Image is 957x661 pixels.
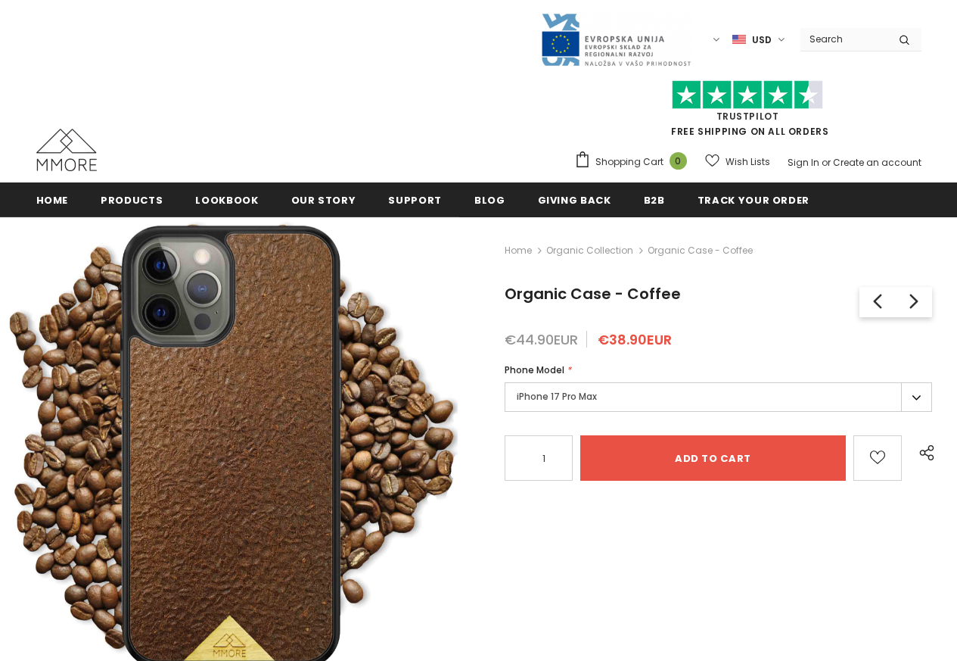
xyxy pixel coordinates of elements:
[648,242,753,260] span: Organic Case - Coffee
[800,28,887,50] input: Search Site
[505,382,932,412] label: iPhone 17 Pro Max
[752,33,772,48] span: USD
[101,182,163,217] a: Products
[698,193,809,207] span: Track your order
[36,129,97,171] img: MMORE Cases
[644,182,665,217] a: B2B
[540,12,691,67] img: Javni Razpis
[195,182,258,217] a: Lookbook
[833,156,921,169] a: Create an account
[538,193,611,207] span: Giving back
[388,193,442,207] span: support
[291,193,356,207] span: Our Story
[716,110,779,123] a: Trustpilot
[598,330,672,349] span: €38.90EUR
[195,193,258,207] span: Lookbook
[388,182,442,217] a: support
[732,33,746,46] img: USD
[546,244,633,257] a: Organic Collection
[580,435,846,481] input: Add to cart
[574,151,694,173] a: Shopping Cart 0
[574,87,921,138] span: FREE SHIPPING ON ALL ORDERS
[36,193,69,207] span: Home
[505,242,532,260] a: Home
[672,80,823,110] img: Trust Pilot Stars
[822,156,831,169] span: or
[595,154,663,170] span: Shopping Cart
[505,363,564,376] span: Phone Model
[101,193,163,207] span: Products
[705,148,770,175] a: Wish Lists
[540,33,691,45] a: Javni Razpis
[644,193,665,207] span: B2B
[474,182,505,217] a: Blog
[670,152,687,170] span: 0
[474,193,505,207] span: Blog
[291,182,356,217] a: Our Story
[36,182,69,217] a: Home
[698,182,809,217] a: Track your order
[788,156,819,169] a: Sign In
[538,182,611,217] a: Giving back
[505,330,578,349] span: €44.90EUR
[505,283,681,304] span: Organic Case - Coffee
[726,154,770,170] span: Wish Lists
